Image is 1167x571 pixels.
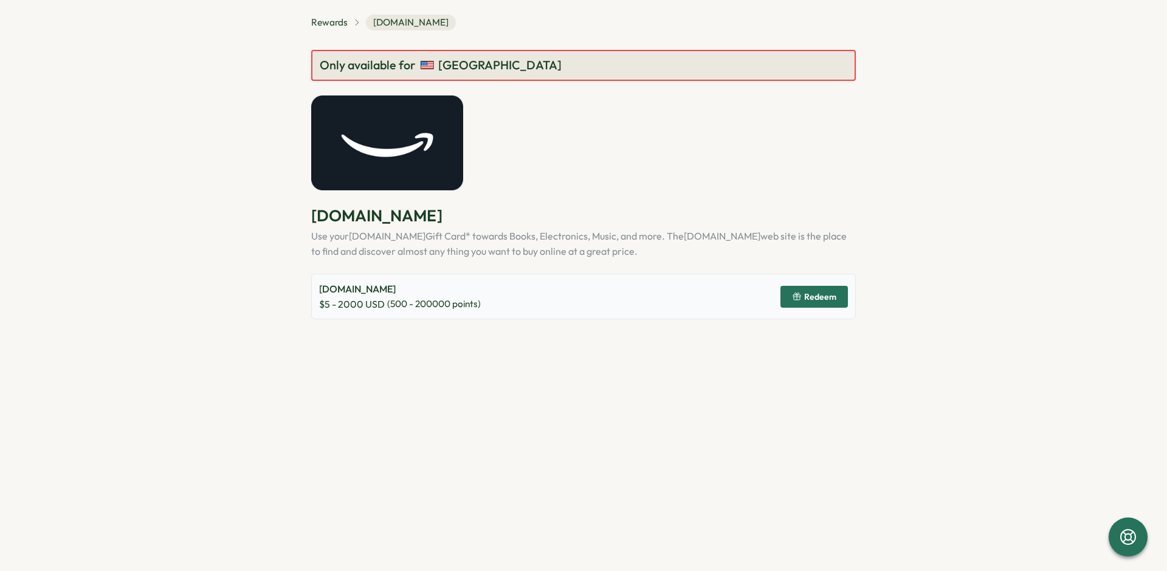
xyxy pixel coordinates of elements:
[319,282,481,297] p: [DOMAIN_NAME]
[349,230,425,242] a: [DOMAIN_NAME]
[438,56,562,75] span: [GEOGRAPHIC_DATA]
[311,95,463,190] img: Amazon.com
[366,15,456,30] span: [DOMAIN_NAME]
[387,297,481,311] span: ( 500 - 200000 points)
[311,205,856,226] p: [DOMAIN_NAME]
[311,229,856,259] p: Use your Gift Card* towards Books, Electronics, Music, and more. The web site is the place to fin...
[311,16,348,29] a: Rewards
[420,58,435,72] img: United States
[319,297,385,312] span: $ 5 - 2000 USD
[684,230,760,242] a: [DOMAIN_NAME]
[804,292,836,301] span: Redeem
[320,56,415,75] span: Only available for
[780,286,848,308] button: Redeem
